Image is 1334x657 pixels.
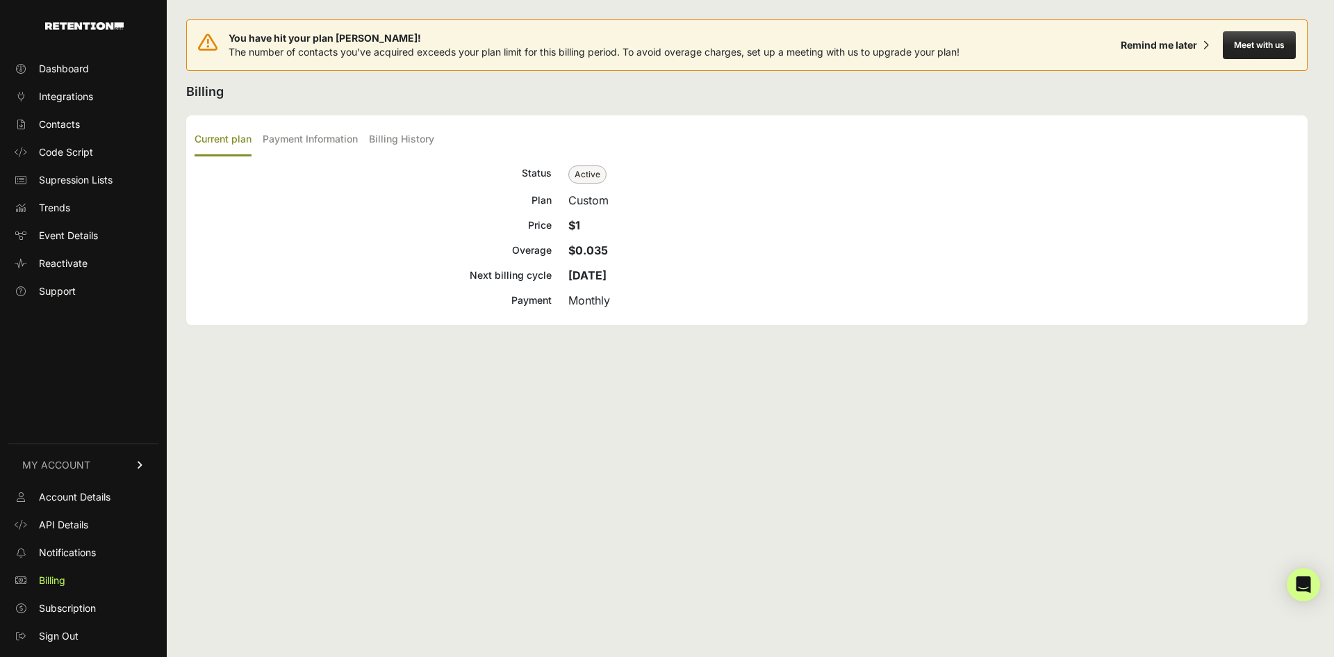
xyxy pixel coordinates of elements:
[8,597,158,619] a: Subscription
[8,113,158,136] a: Contacts
[39,90,93,104] span: Integrations
[8,169,158,191] a: Supression Lists
[8,444,158,486] a: MY ACCOUNT
[39,257,88,270] span: Reactivate
[8,197,158,219] a: Trends
[39,629,79,643] span: Sign Out
[39,117,80,131] span: Contacts
[568,268,607,282] strong: [DATE]
[8,141,158,163] a: Code Script
[229,31,960,45] span: You have hit your plan [PERSON_NAME]!
[39,173,113,187] span: Supression Lists
[8,625,158,647] a: Sign Out
[39,201,70,215] span: Trends
[568,165,607,184] span: Active
[39,518,88,532] span: API Details
[8,252,158,275] a: Reactivate
[39,490,110,504] span: Account Details
[195,124,252,156] label: Current plan
[186,82,1308,102] h2: Billing
[22,458,90,472] span: MY ACCOUNT
[568,218,580,232] strong: $1
[195,267,552,284] div: Next billing cycle
[1121,38,1197,52] div: Remind me later
[8,542,158,564] a: Notifications
[568,192,1299,209] div: Custom
[8,225,158,247] a: Event Details
[568,292,1299,309] div: Monthly
[263,124,358,156] label: Payment Information
[195,165,552,184] div: Status
[195,292,552,309] div: Payment
[195,217,552,234] div: Price
[8,569,158,592] a: Billing
[39,284,76,298] span: Support
[39,574,65,587] span: Billing
[229,46,960,58] span: The number of contacts you've acquired exceeds your plan limit for this billing period. To avoid ...
[369,124,434,156] label: Billing History
[1287,568,1320,601] div: Open Intercom Messenger
[39,62,89,76] span: Dashboard
[8,280,158,302] a: Support
[8,514,158,536] a: API Details
[1115,33,1214,58] button: Remind me later
[195,242,552,259] div: Overage
[1223,31,1296,59] button: Meet with us
[8,86,158,108] a: Integrations
[195,192,552,209] div: Plan
[45,22,124,30] img: Retention.com
[568,243,608,257] strong: $0.035
[39,601,96,615] span: Subscription
[39,229,98,243] span: Event Details
[39,145,93,159] span: Code Script
[8,58,158,80] a: Dashboard
[39,546,96,560] span: Notifications
[8,486,158,508] a: Account Details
